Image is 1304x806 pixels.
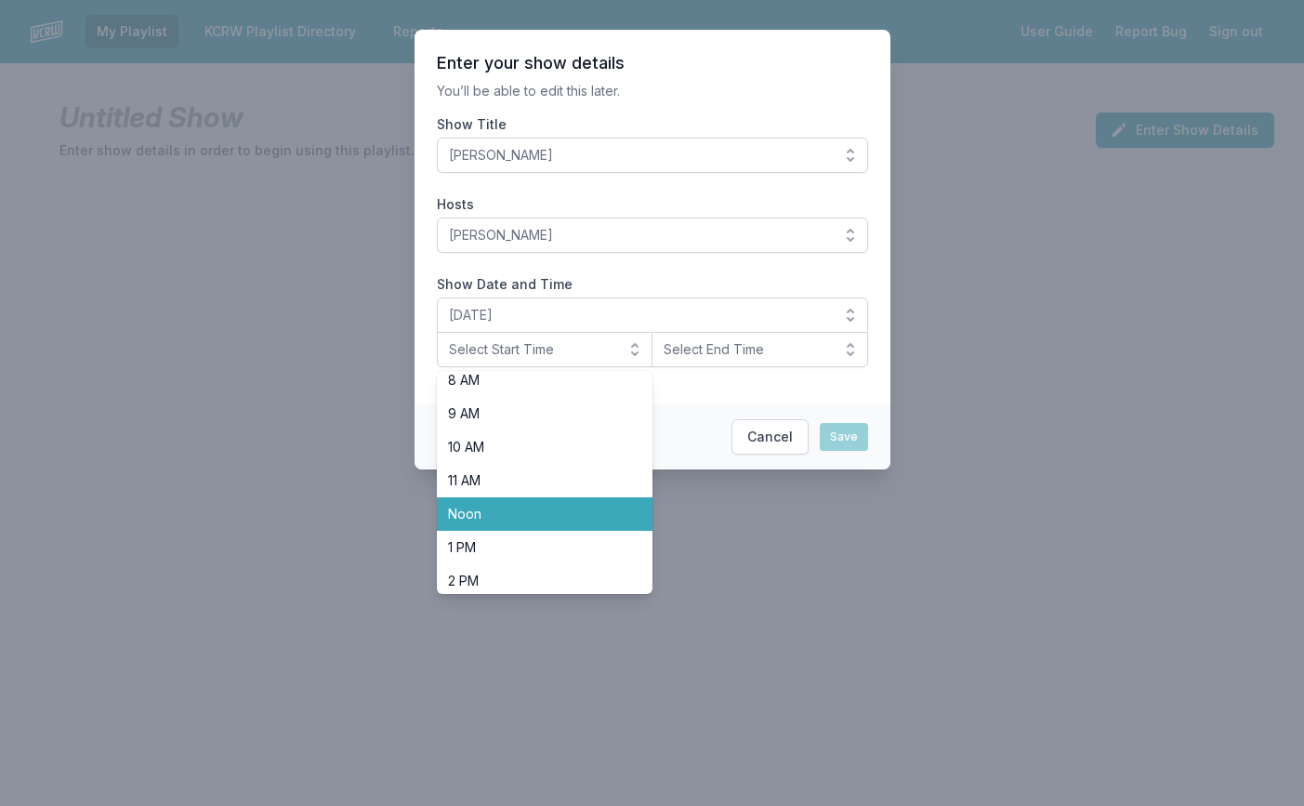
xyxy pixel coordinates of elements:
[437,275,573,294] legend: Show Date and Time
[448,505,620,523] span: Noon
[437,82,868,100] p: You’ll be able to edit this later.
[448,471,620,490] span: 11 AM
[437,218,868,253] button: [PERSON_NAME]
[731,419,809,455] button: Cancel
[449,146,830,165] span: [PERSON_NAME]
[437,52,868,74] header: Enter your show details
[448,572,620,590] span: 2 PM
[449,340,615,359] span: Select Start Time
[437,195,868,214] label: Hosts
[448,371,620,390] span: 8 AM
[664,340,830,359] span: Select End Time
[437,115,868,134] label: Show Title
[448,404,620,423] span: 9 AM
[437,297,868,333] button: [DATE]
[448,538,620,557] span: 1 PM
[449,226,830,244] span: [PERSON_NAME]
[820,423,868,451] button: Save
[437,332,653,367] button: Select Start Time
[652,332,868,367] button: Select End Time
[448,438,620,456] span: 10 AM
[449,306,830,324] span: [DATE]
[437,138,868,173] button: [PERSON_NAME]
